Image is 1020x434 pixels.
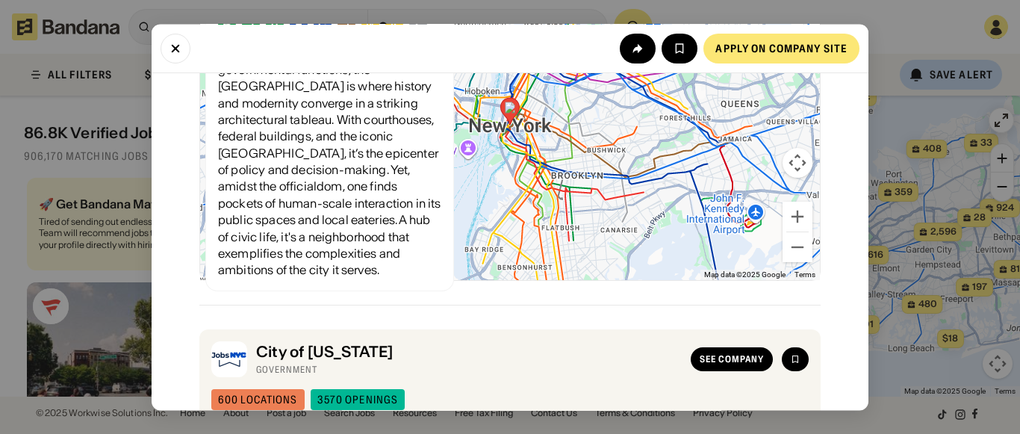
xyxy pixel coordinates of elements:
[794,271,815,279] a: Terms (opens in new tab)
[704,271,786,279] span: Map data ©2025 Google
[211,342,247,378] img: City of New York logo
[783,202,812,232] button: Zoom in
[703,33,859,63] a: Apply on company site
[691,348,773,372] a: See company
[715,43,848,53] div: Apply on company site
[783,233,812,263] button: Zoom out
[256,365,682,376] div: Government
[256,344,682,362] div: City of [US_STATE]
[204,261,253,281] a: Open this area in Google Maps (opens a new window)
[218,395,298,406] div: 600 locations
[317,395,399,406] div: 3570 openings
[204,261,253,281] img: Google
[783,149,812,179] button: Map camera controls
[161,33,190,63] button: Close
[218,45,441,279] div: As the beating heart of [US_STATE] City’s governmental functions, the [GEOGRAPHIC_DATA] is where ...
[700,356,764,365] div: See company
